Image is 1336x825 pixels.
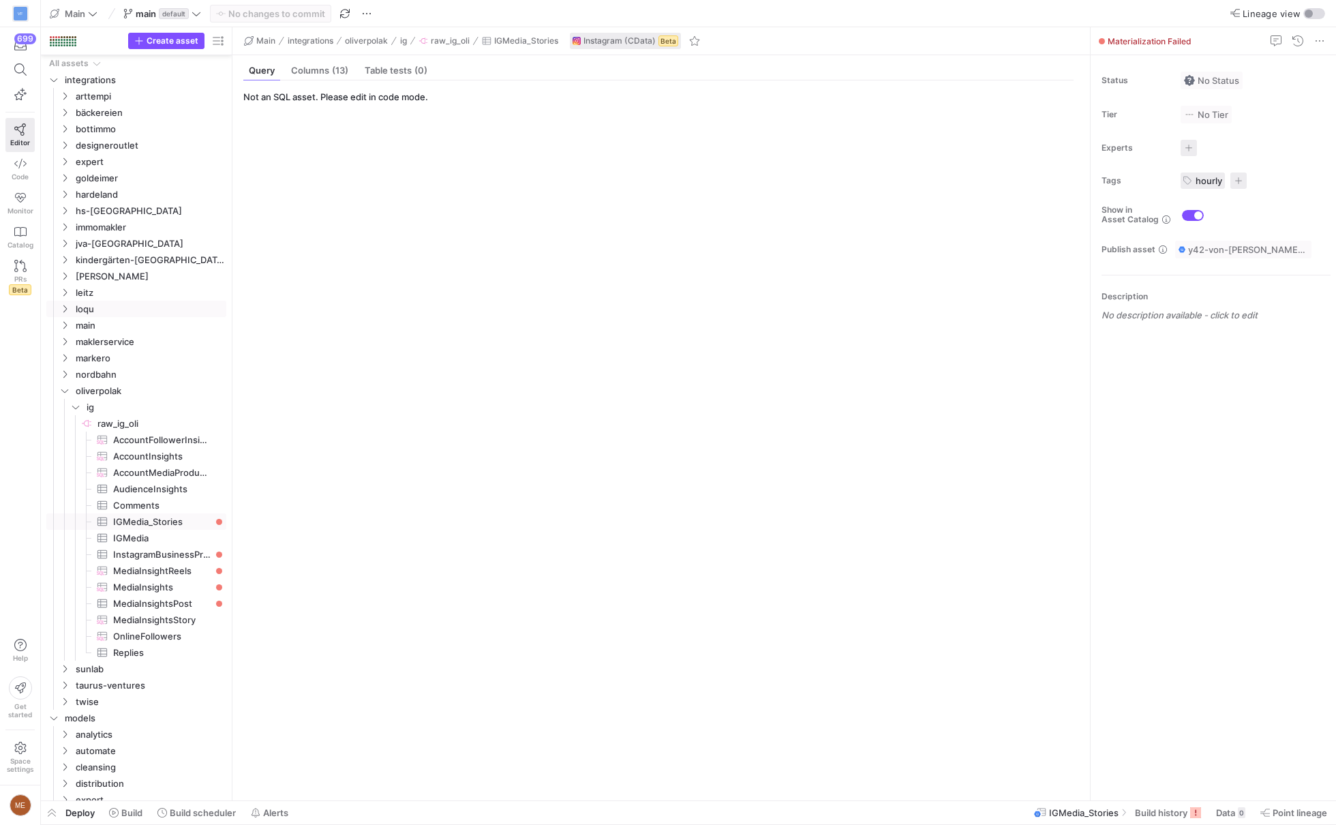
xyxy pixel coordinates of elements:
span: Build history [1135,807,1187,818]
span: raw_ig_oli [431,36,470,46]
div: Press SPACE to select this row. [46,628,226,644]
button: IGMedia_Stories [479,33,562,49]
span: AccountInsights​​​​​​​​​ [113,449,211,464]
span: models [65,710,224,726]
button: Getstarted [5,671,35,724]
p: No description available - click to edit [1102,310,1331,320]
a: MediaInsightsStory​​​​​​​​​ [46,612,226,628]
a: OnlineFollowers​​​​​​​​​ [46,628,226,644]
span: Show in Asset Catalog [1102,205,1159,224]
button: raw_ig_oli [415,33,473,49]
span: Materialization Failed [1108,36,1191,46]
span: twise [76,694,224,710]
a: IGMedia_Stories​​​​​​​​​ [46,513,226,530]
a: AccountFollowerInsights​​​​​​​​​ [46,432,226,448]
div: ME [10,794,31,816]
span: Experts [1102,143,1170,153]
div: Press SPACE to select this row. [46,677,226,693]
span: IGMedia_Stories​​​​​​​​​ [113,514,211,530]
span: Build scheduler [170,807,236,818]
a: Spacesettings [5,736,35,779]
a: AccountMediaProductType​​​​​​​​​ [46,464,226,481]
button: No statusNo Status [1181,72,1243,89]
span: Get started [8,702,32,719]
button: Build scheduler [151,801,242,824]
span: Query [249,66,275,75]
span: integrations [65,72,224,88]
span: Space settings [7,757,33,773]
a: VF [5,2,35,25]
a: Replies​​​​​​​​​ [46,644,226,661]
div: Press SPACE to select this row. [46,137,226,153]
span: taurus-ventures [76,678,224,693]
div: Press SPACE to select this row. [46,153,226,170]
span: automate [76,743,224,759]
img: No tier [1184,109,1195,120]
img: No status [1184,75,1195,86]
span: Tags [1102,176,1170,185]
span: MediaInsightsPost​​​​​​​​​ [113,596,211,612]
span: oliverpolak [76,383,224,399]
span: Point lineage [1273,807,1327,818]
span: Main [256,36,275,46]
div: Press SPACE to select this row. [46,219,226,235]
button: Alerts [245,801,294,824]
div: Press SPACE to select this row. [46,710,226,726]
div: Press SPACE to select this row. [46,644,226,661]
span: Instagram (CData) [583,36,656,46]
button: Point lineage [1254,801,1333,824]
span: raw_ig_oli​​​​​​​​ [97,416,224,432]
span: OnlineFollowers​​​​​​​​​ [113,629,211,644]
span: Publish asset [1102,245,1155,254]
span: Status [1102,76,1170,85]
div: Press SPACE to select this row. [46,497,226,513]
button: Main [241,33,279,49]
span: IGMedia_Stories [494,36,558,46]
span: sunlab [76,661,224,677]
span: maklerservice [76,334,224,350]
span: Alerts [263,807,288,818]
div: Press SPACE to select this row. [46,235,226,252]
button: maindefault [120,5,204,22]
button: Create asset [128,33,204,49]
a: PRsBeta [5,254,35,301]
div: Not an SQL asset. Please edit in code mode. [243,91,1074,102]
span: bäckereien [76,105,224,121]
a: AudienceInsights​​​​​​​​​ [46,481,226,497]
span: Beta [9,284,31,295]
span: PRs [14,275,27,283]
div: Press SPACE to select this row. [46,448,226,464]
span: immomakler [76,220,224,235]
span: hs-[GEOGRAPHIC_DATA] [76,203,224,219]
div: Press SPACE to select this row. [46,432,226,448]
div: Press SPACE to select this row. [46,579,226,595]
span: AccountMediaProductType​​​​​​​​​ [113,465,211,481]
span: No Tier [1184,109,1228,120]
a: InstagramBusinessProfile​​​​​​​​​ [46,546,226,562]
div: VF [14,7,27,20]
a: MediaInsightReels​​​​​​​​​ [46,562,226,579]
span: Beta [658,35,678,46]
div: 699 [14,33,36,44]
button: integrations [284,33,337,49]
div: Press SPACE to select this row. [46,366,226,382]
a: raw_ig_oli​​​​​​​​ [46,415,226,432]
button: Data0 [1210,801,1251,824]
span: goldeimer [76,170,224,186]
span: ig [400,36,407,46]
span: ig [87,400,224,415]
span: arttempi [76,89,224,104]
span: MediaInsights​​​​​​​​​ [113,580,211,595]
img: undefined [573,37,581,45]
span: Lineage view [1243,8,1301,19]
span: AccountFollowerInsights​​​​​​​​​ [113,432,211,448]
div: Press SPACE to select this row. [46,399,226,415]
span: (13) [332,66,348,75]
button: ME [5,791,35,820]
div: Press SPACE to select this row. [46,121,226,137]
span: kindergärten-[GEOGRAPHIC_DATA] [76,252,224,268]
span: Comments​​​​​​​​​ [113,498,211,513]
div: Press SPACE to select this row. [46,268,226,284]
span: Data [1216,807,1235,818]
span: [PERSON_NAME] [76,269,224,284]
